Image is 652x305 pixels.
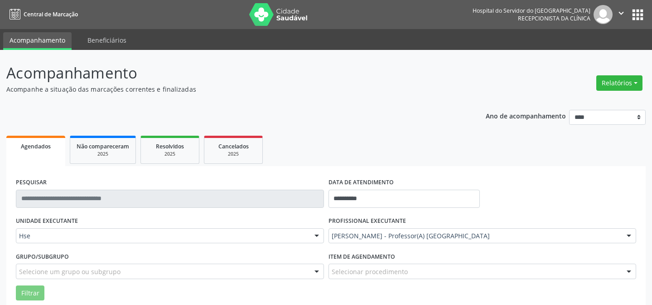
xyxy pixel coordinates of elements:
[630,7,646,23] button: apps
[19,231,305,241] span: Hse
[332,231,618,241] span: [PERSON_NAME] - Professor(A) [GEOGRAPHIC_DATA]
[3,32,72,50] a: Acompanhamento
[6,62,454,84] p: Acompanhamento
[332,267,408,276] span: Selecionar procedimento
[218,143,249,150] span: Cancelados
[328,250,395,264] label: Item de agendamento
[6,84,454,94] p: Acompanhe a situação das marcações correntes e finalizadas
[594,5,613,24] img: img
[473,7,590,15] div: Hospital do Servidor do [GEOGRAPHIC_DATA]
[16,176,47,190] label: PESQUISAR
[19,267,121,276] span: Selecione um grupo ou subgrupo
[24,10,78,18] span: Central de Marcação
[596,75,642,91] button: Relatórios
[77,143,129,150] span: Não compareceram
[211,151,256,157] div: 2025
[21,143,51,150] span: Agendados
[486,110,566,121] p: Ano de acompanhamento
[328,214,406,228] label: PROFISSIONAL EXECUTANTE
[16,214,78,228] label: UNIDADE EXECUTANTE
[616,8,626,18] i: 
[613,5,630,24] button: 
[518,15,590,22] span: Recepcionista da clínica
[328,176,394,190] label: DATA DE ATENDIMENTO
[147,151,193,157] div: 2025
[16,285,44,301] button: Filtrar
[77,151,129,157] div: 2025
[156,143,184,150] span: Resolvidos
[16,250,69,264] label: Grupo/Subgrupo
[6,7,78,22] a: Central de Marcação
[81,32,133,48] a: Beneficiários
